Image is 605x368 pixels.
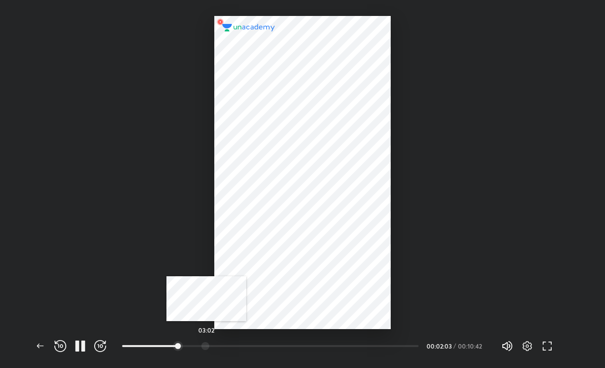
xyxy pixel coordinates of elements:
div: 00:02:03 [427,343,452,349]
img: logo.2a7e12a2.svg [222,24,275,32]
h5: 03:02 [198,327,214,333]
div: 00:10:42 [458,343,485,349]
img: wMgqJGBwKWe8AAAAABJRU5ErkJggg== [214,16,226,28]
div: / [454,343,456,349]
